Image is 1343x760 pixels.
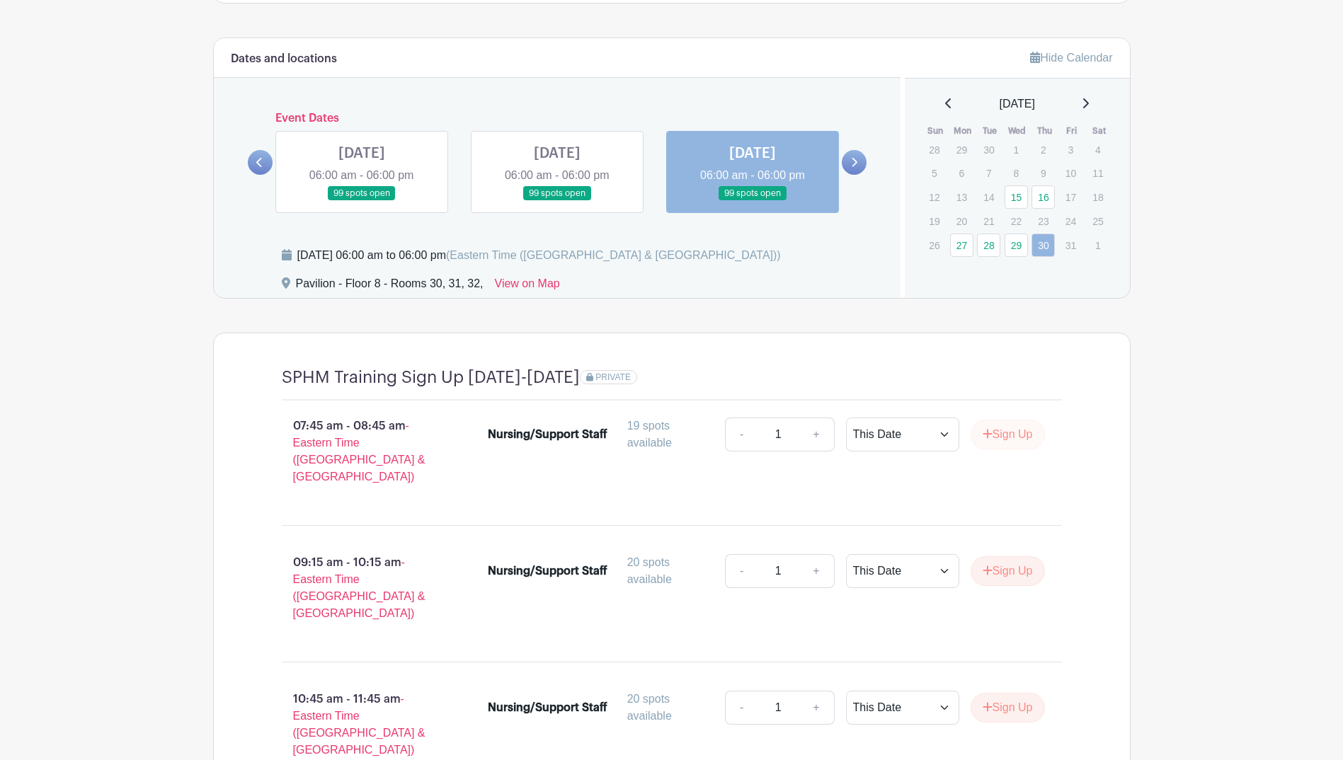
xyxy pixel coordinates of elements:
[1005,185,1028,209] a: 15
[949,124,977,138] th: Mon
[1031,234,1055,257] a: 30
[725,418,758,451] a: -
[627,418,714,451] div: 19 spots available
[1005,210,1028,232] p: 22
[1086,162,1109,184] p: 11
[977,162,1000,184] p: 7
[231,52,337,66] h6: Dates and locations
[488,426,607,443] div: Nursing/Support Staff
[259,412,466,491] p: 07:45 am - 08:45 am
[1086,234,1109,256] p: 1
[293,556,425,619] span: - Eastern Time ([GEOGRAPHIC_DATA] & [GEOGRAPHIC_DATA])
[1031,124,1058,138] th: Thu
[977,186,1000,208] p: 14
[627,691,714,725] div: 20 spots available
[971,556,1045,586] button: Sign Up
[1031,162,1055,184] p: 9
[922,139,946,161] p: 28
[1004,124,1031,138] th: Wed
[1005,234,1028,257] a: 29
[799,691,834,725] a: +
[1005,162,1028,184] p: 8
[293,693,425,756] span: - Eastern Time ([GEOGRAPHIC_DATA] & [GEOGRAPHIC_DATA])
[1059,234,1082,256] p: 31
[725,554,758,588] a: -
[950,234,973,257] a: 27
[922,210,946,232] p: 19
[1031,210,1055,232] p: 23
[950,210,973,232] p: 20
[1030,52,1112,64] a: Hide Calendar
[977,234,1000,257] a: 28
[1059,162,1082,184] p: 10
[977,139,1000,161] p: 30
[1058,124,1086,138] th: Fri
[282,367,580,388] h4: SPHM Training Sign Up [DATE]-[DATE]
[971,420,1045,449] button: Sign Up
[1086,186,1109,208] p: 18
[950,186,973,208] p: 13
[446,249,781,261] span: (Eastern Time ([GEOGRAPHIC_DATA] & [GEOGRAPHIC_DATA]))
[922,162,946,184] p: 5
[488,563,607,580] div: Nursing/Support Staff
[1085,124,1113,138] th: Sat
[977,210,1000,232] p: 21
[259,548,466,628] p: 09:15 am - 10:15 am
[922,124,949,138] th: Sun
[799,418,834,451] a: +
[976,124,1004,138] th: Tue
[627,554,714,588] div: 20 spots available
[1086,139,1109,161] p: 4
[488,699,607,716] div: Nursing/Support Staff
[1031,185,1055,209] a: 16
[273,112,842,125] h6: Event Dates
[293,420,425,483] span: - Eastern Time ([GEOGRAPHIC_DATA] & [GEOGRAPHIC_DATA])
[1059,139,1082,161] p: 3
[799,554,834,588] a: +
[922,186,946,208] p: 12
[725,691,758,725] a: -
[1086,210,1109,232] p: 25
[971,693,1045,722] button: Sign Up
[1000,96,1035,113] span: [DATE]
[922,234,946,256] p: 26
[1059,186,1082,208] p: 17
[495,275,560,298] a: View on Map
[1031,139,1055,161] p: 2
[950,162,973,184] p: 6
[595,372,631,382] span: PRIVATE
[950,139,973,161] p: 29
[1005,139,1028,161] p: 1
[1059,210,1082,232] p: 24
[296,275,484,298] div: Pavilion - Floor 8 - Rooms 30, 31, 32,
[297,247,781,264] div: [DATE] 06:00 am to 06:00 pm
